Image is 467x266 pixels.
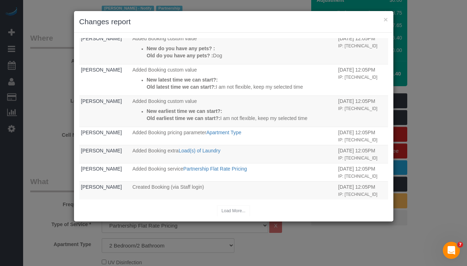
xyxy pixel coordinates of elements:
td: What [131,33,336,64]
strong: New earliest time we can start?: [147,108,222,114]
a: [PERSON_NAME] [81,148,122,153]
p: I am not flexible, keep my selected time [147,83,335,90]
strong: New do you have any pets? : [147,46,215,51]
sui-modal: Changes report [74,11,393,221]
span: 7 [457,242,463,247]
td: What [131,127,336,145]
a: Load(s) of Laundry [179,148,221,153]
p: Dog [147,52,335,59]
a: [PERSON_NAME] [81,184,122,190]
td: When [336,64,388,95]
strong: New latest time we can start?: [147,77,218,83]
strong: Old do you have any pets? : [147,53,213,58]
a: [PERSON_NAME] [81,166,122,172]
td: What [131,163,336,181]
td: What [131,145,336,163]
span: Added Booking custom value [132,36,197,41]
a: Apartment Type [206,130,242,135]
small: IP: [TECHNICAL_ID] [338,75,377,80]
span: Added Booking pricing parameter [132,130,206,135]
a: [PERSON_NAME] [81,130,122,135]
span: Added Booking service [132,166,183,172]
td: Who [79,181,131,199]
td: Who [79,95,131,127]
span: Added Booking extra [132,148,179,153]
a: [PERSON_NAME] [81,36,122,41]
span: Created Booking (via Staff login) [132,184,204,190]
h3: Changes report [79,16,388,27]
td: When [336,145,388,163]
td: Who [79,163,131,181]
a: [PERSON_NAME] [81,98,122,104]
a: Partnership Flat Rate Pricing [183,166,247,172]
td: Who [79,33,131,64]
td: When [336,163,388,181]
td: Who [79,64,131,95]
td: When [336,95,388,127]
td: When [336,127,388,145]
td: Who [79,127,131,145]
small: IP: [TECHNICAL_ID] [338,192,377,197]
small: IP: [TECHNICAL_ID] [338,156,377,161]
strong: Old earliest time we can start?: [147,115,220,121]
button: × [383,16,388,23]
small: IP: [TECHNICAL_ID] [338,43,377,48]
span: Added Booking custom value [132,98,197,104]
td: When [336,33,388,64]
strong: Old latest time we can start?: [147,84,216,90]
td: When [336,181,388,199]
p: I am not flexible, keep my selected time [147,115,335,122]
td: What [131,95,336,127]
span: Added Booking custom value [132,67,197,73]
small: IP: [TECHNICAL_ID] [338,106,377,111]
td: Who [79,145,131,163]
iframe: Intercom live chat [443,242,460,259]
td: What [131,64,336,95]
td: What [131,181,336,199]
small: IP: [TECHNICAL_ID] [338,137,377,142]
small: IP: [TECHNICAL_ID] [338,174,377,179]
a: [PERSON_NAME] [81,67,122,73]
